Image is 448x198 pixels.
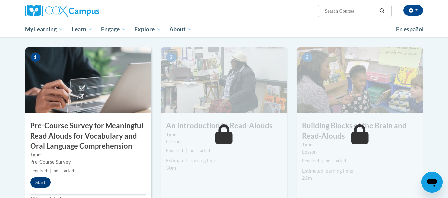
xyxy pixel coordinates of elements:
[392,22,428,36] a: En español
[377,7,387,15] button: Search
[15,22,433,37] div: Main menu
[161,47,287,113] img: Course Image
[30,158,146,166] div: Pre-Course Survey
[130,22,165,37] a: Explore
[25,5,99,17] img: Cox Campus
[396,26,424,33] span: En español
[134,25,161,33] span: Explore
[166,138,282,145] div: Lesson
[186,148,187,153] span: |
[190,148,210,153] span: not started
[72,25,93,33] span: Learn
[421,172,443,193] iframe: Button to launch messaging window
[302,175,312,181] span: 25m
[166,131,282,138] label: Type
[97,22,130,37] a: Engage
[25,25,63,33] span: My Learning
[165,22,196,37] a: About
[25,121,151,151] h3: Pre-Course Survey for Meaningful Read Alouds for Vocabulary and Oral Language Comprehension
[161,121,287,131] h3: An Introduction to Read-Alouds
[403,5,423,16] button: Account Settings
[302,52,313,62] span: 3
[166,52,177,62] span: 2
[166,148,183,153] span: Required
[326,158,346,163] span: not started
[169,25,192,33] span: About
[302,167,418,175] div: Estimated learning time:
[25,5,151,17] a: Cox Campus
[302,158,319,163] span: Required
[302,148,418,156] div: Lesson
[54,168,74,173] span: not started
[21,22,68,37] a: My Learning
[166,165,176,171] span: 30m
[302,141,418,148] label: Type
[30,177,51,188] button: Start
[166,157,282,164] div: Estimated learning time:
[25,47,151,113] img: Course Image
[324,7,377,15] input: Search Courses
[67,22,97,37] a: Learn
[297,47,423,113] img: Course Image
[101,25,126,33] span: Engage
[30,52,41,62] span: 1
[50,168,51,173] span: |
[297,121,423,141] h3: Building Blocks of the Brain and Read-Alouds
[322,158,323,163] span: |
[30,151,146,158] label: Type
[30,168,47,173] span: Required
